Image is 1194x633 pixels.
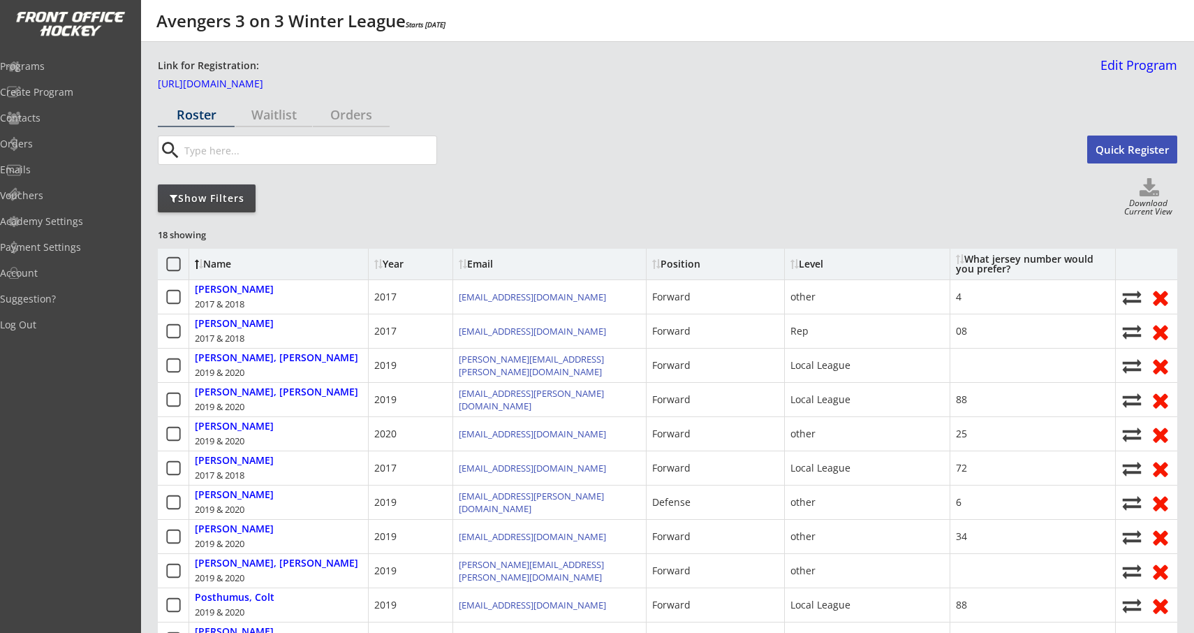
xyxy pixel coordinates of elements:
div: 6 [956,495,961,509]
div: Local League [790,393,850,407]
button: Move player [1121,459,1142,478]
button: Remove from roster (no refund) [1149,355,1172,377]
button: search [159,139,182,161]
div: Year [374,259,447,269]
div: 88 [956,393,967,407]
div: Local League [790,461,850,475]
a: [URL][DOMAIN_NAME] [158,79,297,94]
div: 2019 [374,495,397,509]
div: Level [790,259,916,269]
button: Move player [1121,356,1142,375]
div: 2019 & 2020 [195,572,244,584]
div: Forward [652,358,691,372]
div: other [790,530,816,544]
div: 2019 & 2020 [195,366,244,379]
div: other [790,495,816,509]
div: Defense [652,495,691,509]
a: [EMAIL_ADDRESS][DOMAIN_NAME] [459,530,606,543]
a: [PERSON_NAME][EMAIL_ADDRESS][PERSON_NAME][DOMAIN_NAME] [459,558,604,583]
div: Forward [652,530,691,544]
button: Remove from roster (no refund) [1149,389,1172,411]
div: Orders [313,108,390,121]
div: 2019 [374,530,397,544]
button: Move player [1121,391,1142,409]
button: Move player [1121,562,1142,581]
div: 2017 [374,290,397,304]
div: 2017 [374,461,397,475]
div: 2019 [374,598,397,612]
button: Remove from roster (no refund) [1149,423,1172,445]
div: Email [459,259,584,269]
div: Position [652,259,778,269]
div: Avengers 3 on 3 Winter League [156,13,445,29]
button: Remove from roster (no refund) [1149,595,1172,616]
a: [EMAIL_ADDRESS][DOMAIN_NAME] [459,291,606,303]
div: other [790,427,816,441]
button: Remove from roster (no refund) [1149,526,1172,548]
div: [PERSON_NAME] [195,421,274,432]
button: Move player [1121,596,1142,615]
div: Forward [652,564,691,578]
div: 34 [956,530,967,544]
div: 2019 & 2020 [195,400,244,413]
div: [PERSON_NAME] [195,489,274,501]
div: 2017 [374,324,397,338]
div: Forward [652,324,691,338]
div: Show Filters [158,191,256,205]
div: [PERSON_NAME] [195,318,274,330]
div: other [790,290,816,304]
div: 2019 [374,564,397,578]
div: Local League [790,358,850,372]
button: Remove from roster (no refund) [1149,492,1172,514]
button: Quick Register [1087,136,1177,163]
div: other [790,564,816,578]
div: 2019 [374,358,397,372]
div: [PERSON_NAME] [195,455,274,467]
div: 2020 [374,427,397,441]
a: [EMAIL_ADDRESS][DOMAIN_NAME] [459,325,606,337]
div: 72 [956,461,967,475]
div: [PERSON_NAME] [195,523,274,535]
img: FOH%20White%20Logo%20Transparent.png [15,11,126,37]
button: Move player [1121,288,1142,307]
div: [PERSON_NAME], [PERSON_NAME] [195,386,358,398]
div: 2019 & 2020 [195,537,244,550]
button: Move player [1121,493,1142,512]
div: Forward [652,427,691,441]
div: 2017 & 2018 [195,298,244,310]
button: Remove from roster (no refund) [1149,560,1172,582]
button: Remove from roster (no refund) [1149,286,1172,308]
div: 2019 & 2020 [195,606,244,618]
em: Starts [DATE] [406,20,445,29]
button: Click to download full roster. Your browser settings may try to block it, check your security set... [1121,178,1177,199]
div: 18 showing [158,228,258,241]
div: 25 [956,427,967,441]
a: [EMAIL_ADDRESS][DOMAIN_NAME] [459,428,606,440]
input: Type here... [182,136,436,164]
div: 08 [956,324,967,338]
div: Forward [652,598,691,612]
div: [PERSON_NAME], [PERSON_NAME] [195,352,358,364]
a: [EMAIL_ADDRESS][PERSON_NAME][DOMAIN_NAME] [459,490,604,515]
div: Rep [790,324,809,338]
div: What jersey number would you prefer? [956,254,1110,274]
div: 2019 & 2020 [195,503,244,516]
div: [PERSON_NAME], [PERSON_NAME] [195,558,358,569]
div: Forward [652,461,691,475]
div: 2019 & 2020 [195,435,244,447]
div: Name [195,259,309,269]
div: 2017 & 2018 [195,332,244,344]
a: Edit Program [1095,59,1177,83]
button: Remove from roster (no refund) [1149,321,1172,342]
div: Link for Registration: [158,59,261,73]
div: Download Current View [1119,199,1177,218]
div: 2019 [374,393,397,407]
button: Move player [1121,527,1142,546]
div: Forward [652,393,691,407]
a: [EMAIL_ADDRESS][DOMAIN_NAME] [459,462,606,474]
div: [PERSON_NAME] [195,284,274,296]
div: Roster [158,108,235,121]
div: Posthumus, Colt [195,592,274,604]
button: Move player [1121,322,1142,341]
div: Waitlist [235,108,312,121]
